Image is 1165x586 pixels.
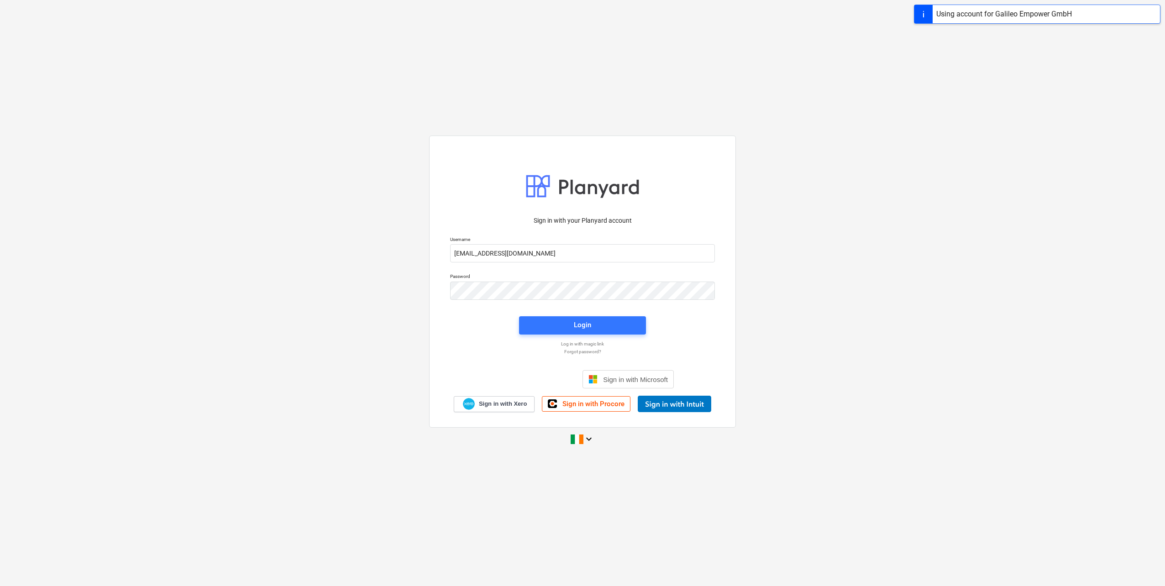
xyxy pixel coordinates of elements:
span: Sign in with Procore [562,400,624,408]
iframe: Sign in with Google Button [487,369,580,389]
img: Xero logo [463,398,475,410]
input: Username [450,244,715,262]
p: Sign in with your Planyard account [450,216,715,225]
button: Login [519,316,646,335]
a: Log in with magic link [446,341,719,347]
p: Username [450,236,715,244]
a: Sign in with Xero [454,396,535,412]
span: Sign in with Microsoft [603,376,668,383]
a: Sign in with Procore [542,396,630,412]
span: Sign in with Xero [479,400,527,408]
img: Microsoft logo [588,375,598,384]
a: Forgot password? [446,349,719,355]
div: Using account for Galileo Empower GmbH [936,9,1072,20]
i: keyboard_arrow_down [583,434,594,445]
div: Login [574,319,591,331]
p: Password [450,273,715,281]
